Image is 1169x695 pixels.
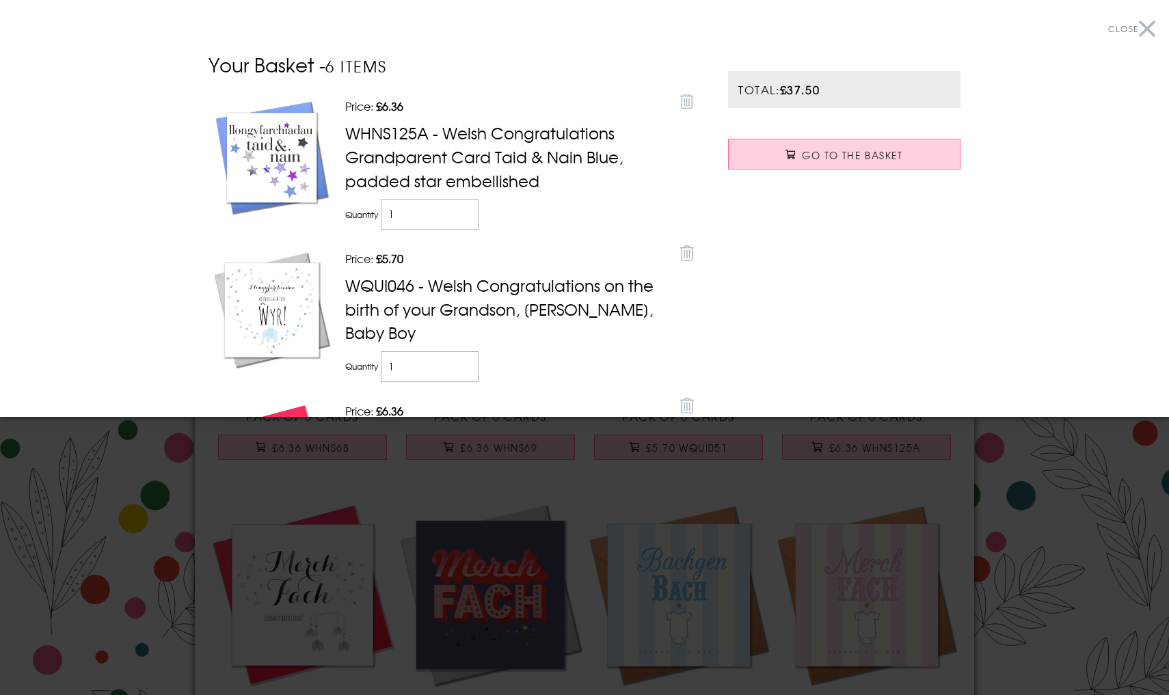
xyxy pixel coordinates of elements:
a: WHNS125A - Welsh Congratulations Grandparent Card Taid & Nain Blue, padded star embellished [345,121,623,191]
strong: £37.50 [780,81,820,98]
strong: £5.70 [373,250,403,267]
input: Item quantity [381,199,479,230]
a: Go to the Basket [728,139,960,169]
img: B00J056RZI.MAIN_c916640b-8a4e-4210-9d1d-a72e7ebf3be6.jpg [212,403,332,522]
a: Remove [677,87,697,112]
p: Price: [345,250,670,267]
a: Remove [677,392,697,417]
p: Price: [345,98,670,114]
img: WQUI046_d342c1ab-36e2-455c-bb2c-42da8d4ee016.jpg [212,250,332,370]
label: Quantity [345,360,378,372]
span: Close [1108,23,1138,35]
button: Close menu [1108,14,1155,44]
small: 6 items [325,55,387,77]
h2: Your Basket - [209,51,701,79]
input: Item quantity [381,351,479,382]
img: WHNS125a.jpg [212,98,332,217]
strong: £6.36 [373,403,403,419]
span: Go to the Basket [802,148,902,162]
p: Price: [345,403,670,419]
label: Quantity [345,208,378,221]
a: WQUI046 - Welsh Congratulations on the birth of your Grandson, [PERSON_NAME], Baby Boy [345,273,654,344]
p: Total: [728,71,960,108]
a: Remove [677,240,697,264]
strong: £6.36 [373,98,403,114]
